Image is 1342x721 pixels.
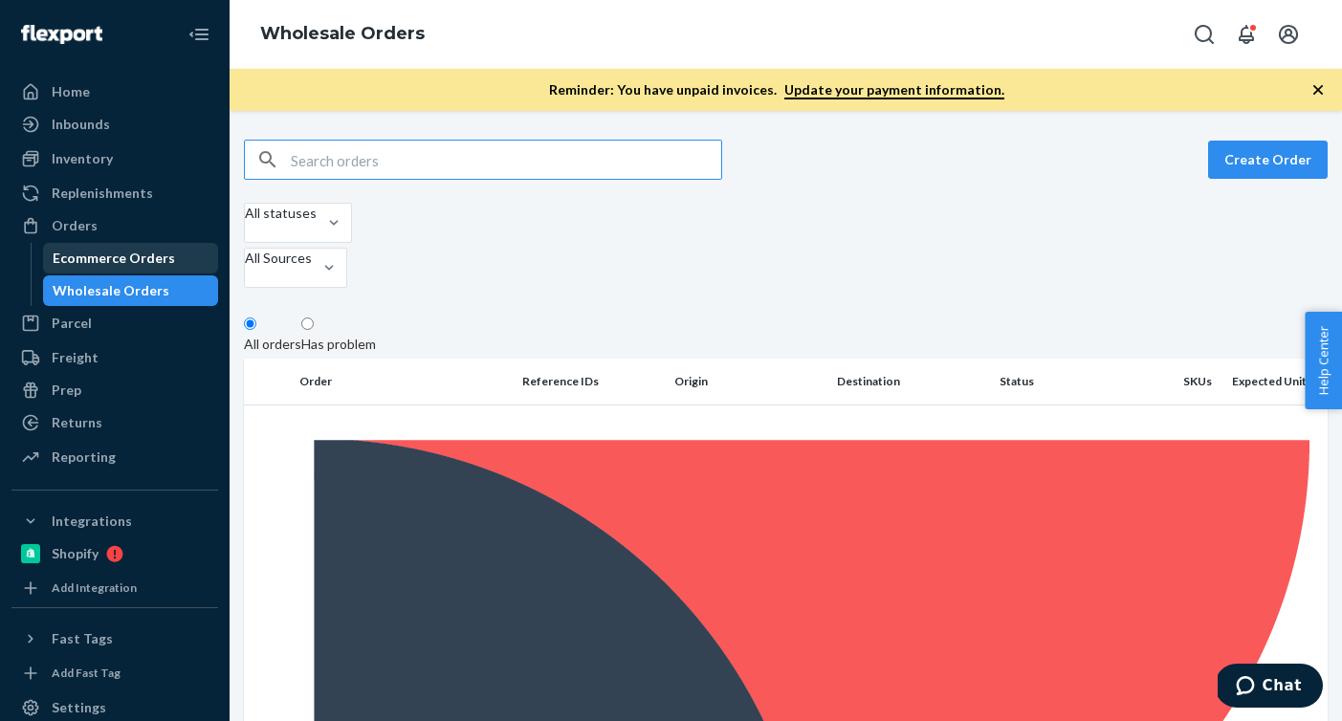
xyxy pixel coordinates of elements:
[11,308,218,339] a: Parcel
[52,413,102,432] div: Returns
[52,82,90,101] div: Home
[829,359,992,404] th: Destination
[53,281,169,300] div: Wholesale Orders
[52,698,106,717] div: Settings
[11,76,218,107] a: Home
[245,249,312,268] div: All Sources
[549,80,1004,99] p: Reminder: You have unpaid invoices.
[245,223,247,242] input: All statuses
[992,359,1144,404] th: Status
[245,204,317,223] div: All statuses
[52,544,99,563] div: Shopify
[244,335,301,354] div: All orders
[515,359,667,404] th: Reference IDs
[52,216,98,235] div: Orders
[53,249,175,268] div: Ecommerce Orders
[291,141,721,179] input: Search orders
[52,149,113,168] div: Inventory
[1185,15,1223,54] button: Open Search Box
[21,25,102,44] img: Flexport logo
[1143,359,1219,404] th: SKUs
[244,317,256,330] input: All orders
[11,109,218,140] a: Inbounds
[180,15,218,54] button: Close Navigation
[1208,141,1328,179] button: Create Order
[292,359,515,404] th: Order
[52,665,121,681] div: Add Fast Tag
[1227,15,1265,54] button: Open notifications
[52,115,110,134] div: Inbounds
[52,512,132,531] div: Integrations
[11,143,218,174] a: Inventory
[1220,359,1328,404] th: Expected Units
[11,442,218,472] a: Reporting
[11,538,218,569] a: Shopify
[52,579,137,596] div: Add Integration
[260,23,425,44] a: Wholesale Orders
[11,623,218,654] button: Fast Tags
[11,506,218,536] button: Integrations
[52,381,81,400] div: Prep
[11,407,218,438] a: Returns
[43,275,219,306] a: Wholesale Orders
[245,268,247,287] input: All Sources
[784,81,1004,99] a: Update your payment information.
[43,243,219,273] a: Ecommerce Orders
[1269,15,1308,54] button: Open account menu
[1218,664,1323,711] iframe: Opens a widget where you can chat to one of our agents
[245,7,440,62] ol: breadcrumbs
[52,629,113,648] div: Fast Tags
[11,342,218,373] a: Freight
[301,335,376,354] div: Has problem
[11,577,218,600] a: Add Integration
[667,359,829,404] th: Origin
[11,375,218,405] a: Prep
[11,178,218,208] a: Replenishments
[11,662,218,685] a: Add Fast Tag
[1305,312,1342,409] button: Help Center
[11,210,218,241] a: Orders
[52,448,116,467] div: Reporting
[52,314,92,333] div: Parcel
[52,184,153,203] div: Replenishments
[301,317,314,330] input: Has problem
[52,348,99,367] div: Freight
